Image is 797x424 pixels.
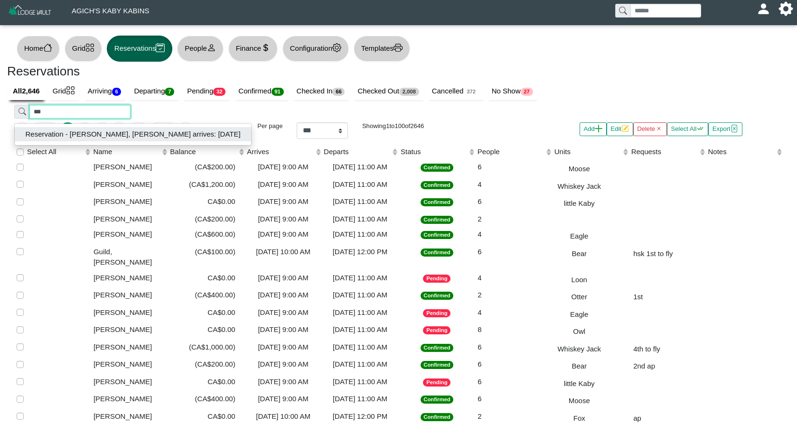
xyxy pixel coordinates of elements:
[91,177,168,194] td: [PERSON_NAME]
[91,270,168,288] td: [PERSON_NAME]
[386,122,389,129] span: 1
[233,83,291,101] a: Confirmed91
[170,214,243,225] div: (CA$200.00)
[170,377,243,387] div: CA$0.00
[475,177,552,194] td: 4
[401,147,469,157] div: Status
[631,290,679,303] div: 1st
[324,290,396,301] div: [DATE] 11:00 AM
[580,122,607,136] button: Addplus
[475,244,552,270] td: 6
[324,147,392,157] div: Departs
[554,196,602,209] div: little Kaby
[170,342,243,353] div: (CA$1,000.00)
[247,179,319,190] div: [DATE] 9:00 AM
[324,411,396,422] div: [DATE] 12:00 PM
[14,122,217,138] ul: Pagination
[631,411,679,424] div: ap
[782,5,789,12] svg: gear fill
[554,307,602,320] div: Eagle
[156,43,165,52] svg: calendar2 check
[631,359,679,372] div: 2nd ap
[554,147,622,157] div: Units
[475,374,552,392] td: 6
[247,342,319,353] div: [DATE] 9:00 AM
[633,122,667,136] button: Deletex
[170,247,243,258] div: (CA$100.00)
[554,290,602,303] div: Otter
[475,391,552,409] td: 6
[708,122,742,136] button: Exportfile excel
[27,147,56,157] label: Select All
[107,36,172,62] button: Reservationscalendar2 check
[324,307,396,318] div: [DATE] 11:00 AM
[394,43,403,52] svg: printer
[207,43,216,52] svg: person
[181,83,233,101] a: Pending32
[475,159,552,177] td: 6
[93,147,161,157] div: Name
[150,122,176,138] button: Go to next page
[7,64,80,79] h3: Reservations
[478,147,545,157] div: People
[619,7,627,14] svg: search
[621,125,629,132] svg: pencil square
[247,229,319,240] div: [DATE] 9:00 AM
[282,36,349,62] button: Configurationgear
[426,83,486,101] a: Cancelled372
[170,290,243,301] div: (CA$400.00)
[247,411,319,422] div: [DATE] 10:00 AM
[607,122,633,136] button: Editpencil square
[170,162,243,173] div: (CA$200.00)
[554,162,602,175] div: Moose
[324,214,396,225] div: [DATE] 11:00 AM
[91,374,168,392] td: [PERSON_NAME]
[554,229,602,242] div: Eagle
[91,227,168,244] td: [PERSON_NAME]
[17,36,60,62] button: Homehouse
[324,324,396,335] div: [DATE] 11:00 AM
[354,36,410,62] button: Templatesprinter
[696,125,704,132] svg: check all
[554,342,602,355] div: Whiskey Jack
[631,247,679,259] div: hsk 1st to fly
[324,377,396,387] div: [DATE] 11:00 AM
[247,290,319,301] div: [DATE] 9:00 AM
[91,357,168,374] td: [PERSON_NAME]
[247,273,319,284] div: [DATE] 9:00 AM
[177,36,223,62] button: Peopleperson
[60,122,75,138] button: Go to page 1
[91,159,168,177] td: [PERSON_NAME]
[170,307,243,318] div: CA$0.00
[554,377,602,389] div: little Kaby
[247,394,319,405] div: [DATE] 9:00 AM
[15,127,251,141] button: Reservation - [PERSON_NAME], [PERSON_NAME] arrives: [DATE]
[43,43,52,52] svg: house
[324,179,396,190] div: [DATE] 11:00 AM
[554,324,602,337] div: Owl
[91,340,168,357] td: [PERSON_NAME]
[291,83,352,101] a: Checked In66
[91,322,168,340] td: [PERSON_NAME]
[352,83,426,101] a: Checked Out2,008
[65,36,102,62] button: Gridgrid
[91,194,168,212] td: [PERSON_NAME]
[324,229,396,240] div: [DATE] 11:00 AM
[170,196,243,207] div: CA$0.00
[170,229,243,240] div: (CA$600.00)
[554,359,602,372] div: Bear
[667,122,708,136] button: Select Allcheck all
[631,147,699,157] div: Requests
[324,394,396,405] div: [DATE] 11:00 AM
[631,342,679,355] div: 4th to fly
[554,411,602,424] div: Fox
[170,394,243,405] div: (CA$400.00)
[475,357,552,374] td: 6
[554,273,602,286] div: Loon
[332,43,341,52] svg: gear
[595,125,602,132] svg: plus
[91,391,168,409] td: [PERSON_NAME]
[170,324,243,335] div: CA$0.00
[170,147,238,157] div: Balance
[170,411,243,422] div: CA$0.00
